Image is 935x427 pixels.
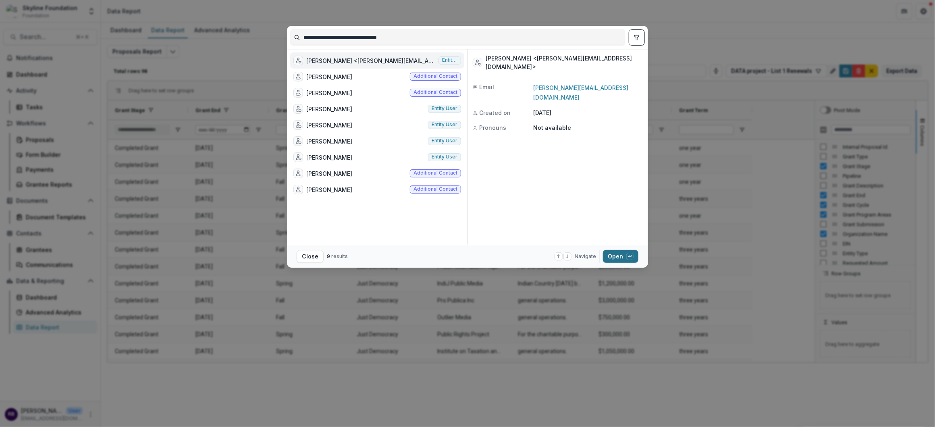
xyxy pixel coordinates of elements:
[306,185,352,194] div: [PERSON_NAME]
[306,105,352,113] div: [PERSON_NAME]
[306,137,352,146] div: [PERSON_NAME]
[486,54,643,71] div: [PERSON_NAME] <[PERSON_NAME][EMAIL_ADDRESS][DOMAIN_NAME]>
[479,83,494,91] span: Email
[442,57,457,63] span: Entity user
[413,170,457,176] span: Additional contact
[306,121,352,129] div: [PERSON_NAME]
[331,253,348,259] span: results
[432,106,457,111] span: Entity user
[306,153,352,162] div: [PERSON_NAME]
[603,250,638,263] button: Open
[533,108,643,117] p: [DATE]
[306,169,352,178] div: [PERSON_NAME]
[479,108,511,117] span: Created on
[327,253,330,259] span: 9
[575,253,596,260] span: Navigate
[306,89,352,97] div: [PERSON_NAME]
[432,154,457,160] span: Entity user
[432,138,457,144] span: Entity user
[306,56,435,65] div: [PERSON_NAME] <[PERSON_NAME][EMAIL_ADDRESS][DOMAIN_NAME]>
[629,29,645,46] button: toggle filters
[306,73,352,81] div: [PERSON_NAME]
[533,123,643,132] p: Not available
[413,73,457,79] span: Additional contact
[297,250,324,263] button: Close
[413,186,457,192] span: Additional contact
[479,123,506,132] span: Pronouns
[432,122,457,127] span: Entity user
[413,90,457,95] span: Additional contact
[533,84,628,101] a: [PERSON_NAME][EMAIL_ADDRESS][DOMAIN_NAME]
